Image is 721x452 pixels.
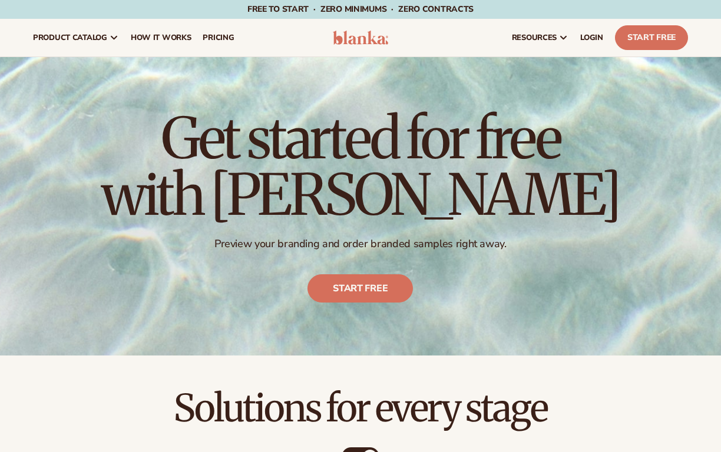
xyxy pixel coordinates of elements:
a: product catalog [27,19,125,56]
h2: Solutions for every stage [33,388,688,428]
span: Free to start · ZERO minimums · ZERO contracts [247,4,474,15]
span: How It Works [131,33,191,42]
img: logo [333,31,388,45]
a: Start free [308,274,414,303]
span: LOGIN [580,33,603,42]
h1: Get started for free with [PERSON_NAME] [101,110,620,223]
p: Preview your branding and order branded samples right away. [101,237,620,251]
a: Start Free [615,25,688,50]
a: LOGIN [574,19,609,56]
a: resources [506,19,574,56]
span: resources [512,33,557,42]
a: pricing [197,19,240,56]
span: pricing [203,33,234,42]
span: product catalog [33,33,107,42]
a: How It Works [125,19,197,56]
